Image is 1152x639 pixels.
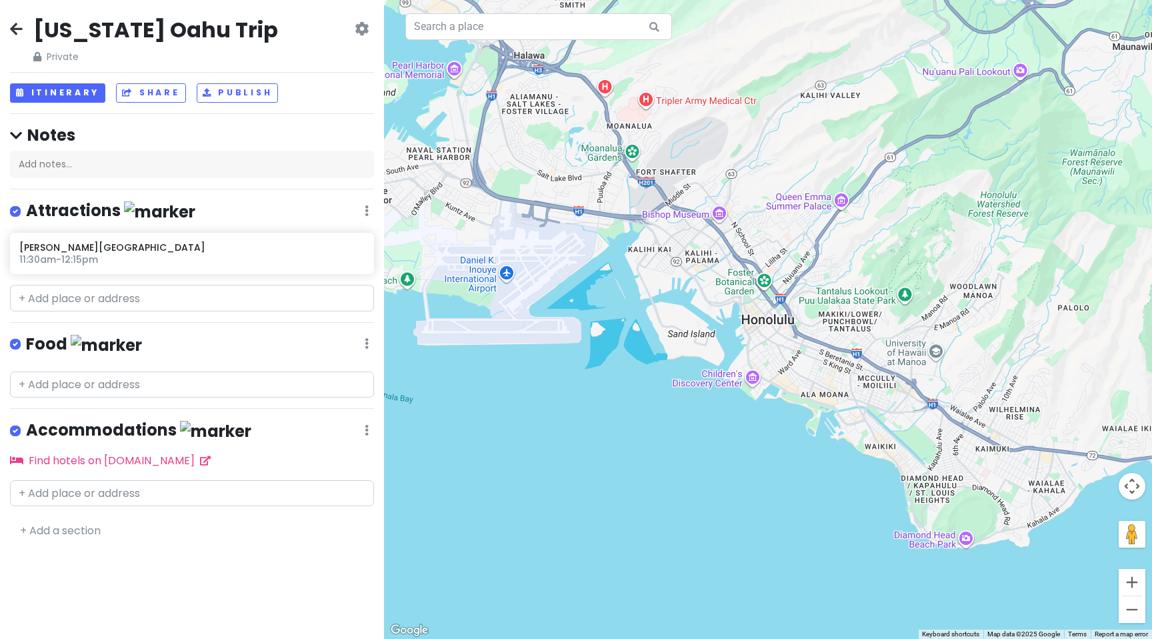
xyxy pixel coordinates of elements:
input: + Add place or address [10,480,374,507]
h6: [PERSON_NAME][GEOGRAPHIC_DATA] [19,241,364,253]
button: Zoom out [1119,596,1145,623]
button: Drag Pegman onto the map to open Street View [1119,521,1145,548]
h2: [US_STATE] Oahu Trip [33,16,278,44]
a: + Add a section [20,523,101,538]
a: Find hotels on [DOMAIN_NAME] [10,453,211,468]
h4: Attractions [26,200,195,222]
button: Map camera controls [1119,473,1145,500]
button: Share [116,83,185,103]
input: + Add place or address [10,285,374,311]
button: Keyboard shortcuts [922,630,979,639]
span: Map data ©2025 Google [987,630,1060,638]
input: Search a place [405,13,672,40]
a: Report a map error [1095,630,1148,638]
button: Zoom in [1119,569,1145,596]
a: Open this area in Google Maps (opens a new window) [387,622,431,639]
img: marker [71,335,142,356]
span: Private [33,49,278,64]
h4: Food [26,334,142,356]
img: marker [180,421,251,442]
img: marker [124,201,195,222]
button: Publish [197,83,279,103]
img: Google [387,622,431,639]
a: Terms (opens in new tab) [1068,630,1087,638]
input: + Add place or address [10,372,374,398]
button: Itinerary [10,83,105,103]
h4: Accommodations [26,420,251,442]
h4: Notes [10,125,374,145]
span: 11:30am - 12:15pm [19,253,98,266]
div: Add notes... [10,151,374,179]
